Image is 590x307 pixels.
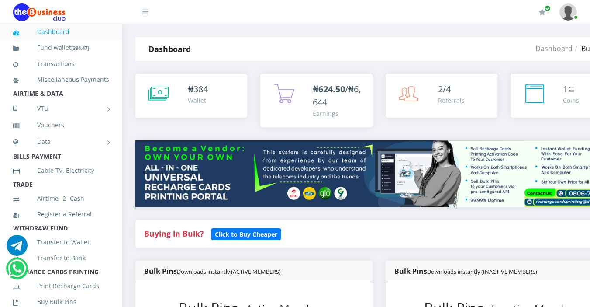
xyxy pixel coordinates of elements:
[13,22,109,42] a: Dashboard
[7,241,28,256] a: Chat for support
[13,204,109,224] a: Register a Referral
[193,83,208,95] span: 384
[260,74,372,127] a: ₦624.50/₦6,644 Earnings
[535,44,573,53] a: Dashboard
[144,266,281,276] strong: Bulk Pins
[13,115,109,135] a: Vouchers
[13,70,109,90] a: Miscellaneous Payments
[13,248,109,268] a: Transfer to Bank
[135,74,247,118] a: ₦384 Wallet
[427,268,537,276] small: Downloads instantly (INACTIVE MEMBERS)
[438,96,465,105] div: Referrals
[563,83,568,95] span: 1
[559,3,577,21] img: User
[13,3,66,21] img: Logo
[8,265,26,279] a: Chat for support
[148,44,191,54] strong: Dashboard
[394,266,537,276] strong: Bulk Pins
[539,9,545,16] i: Renew/Upgrade Subscription
[13,276,109,296] a: Print Recharge Cards
[177,268,281,276] small: Downloads instantly (ACTIVE MEMBERS)
[188,96,208,105] div: Wallet
[438,83,451,95] span: 2/4
[563,83,579,96] div: ⊆
[215,230,277,238] b: Click to Buy Cheaper
[211,228,281,239] a: Click to Buy Cheaper
[13,160,109,181] a: Cable TV, Electricity
[13,98,109,119] a: VTU
[13,232,109,252] a: Transfer to Wallet
[386,74,497,118] a: 2/4 Referrals
[144,228,204,239] strong: Buying in Bulk?
[313,83,345,95] b: ₦624.50
[13,131,109,153] a: Data
[71,45,89,51] small: [ ]
[13,188,109,209] a: Airtime -2- Cash
[313,109,363,118] div: Earnings
[13,38,109,58] a: Fund wallet[384.47]
[544,5,551,12] span: Renew/Upgrade Subscription
[313,83,361,108] span: /₦6,644
[73,45,87,51] b: 384.47
[188,83,208,96] div: ₦
[563,96,579,105] div: Coins
[13,54,109,74] a: Transactions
